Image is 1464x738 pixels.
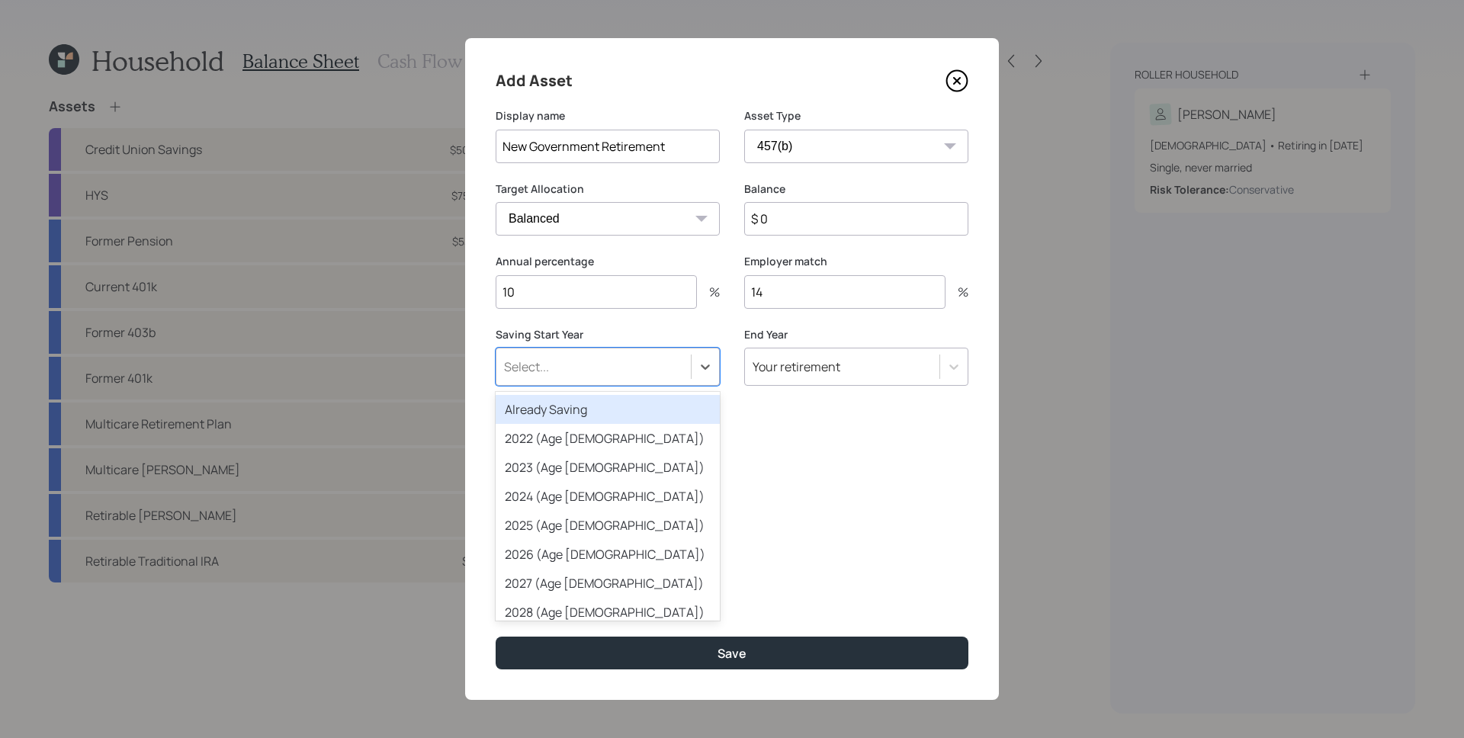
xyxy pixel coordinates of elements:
button: Save [496,637,968,669]
div: Save [718,645,746,662]
div: 2025 (Age [DEMOGRAPHIC_DATA]) [496,511,720,540]
div: Already Saving [496,395,720,424]
div: 2023 (Age [DEMOGRAPHIC_DATA]) [496,453,720,482]
label: Target Allocation [496,181,720,197]
div: 2024 (Age [DEMOGRAPHIC_DATA]) [496,482,720,511]
label: Display name [496,108,720,124]
div: % [697,286,720,298]
h4: Add Asset [496,69,573,93]
label: Asset Type [744,108,968,124]
div: Your retirement [753,358,840,375]
div: 2026 (Age [DEMOGRAPHIC_DATA]) [496,540,720,569]
label: Annual percentage [496,254,720,269]
label: Balance [744,181,968,197]
div: 2022 (Age [DEMOGRAPHIC_DATA]) [496,424,720,453]
label: End Year [744,327,968,342]
div: % [945,286,968,298]
label: Employer match [744,254,968,269]
div: 2028 (Age [DEMOGRAPHIC_DATA]) [496,598,720,627]
div: Select... [504,358,549,375]
label: Saving Start Year [496,327,720,342]
div: 2027 (Age [DEMOGRAPHIC_DATA]) [496,569,720,598]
